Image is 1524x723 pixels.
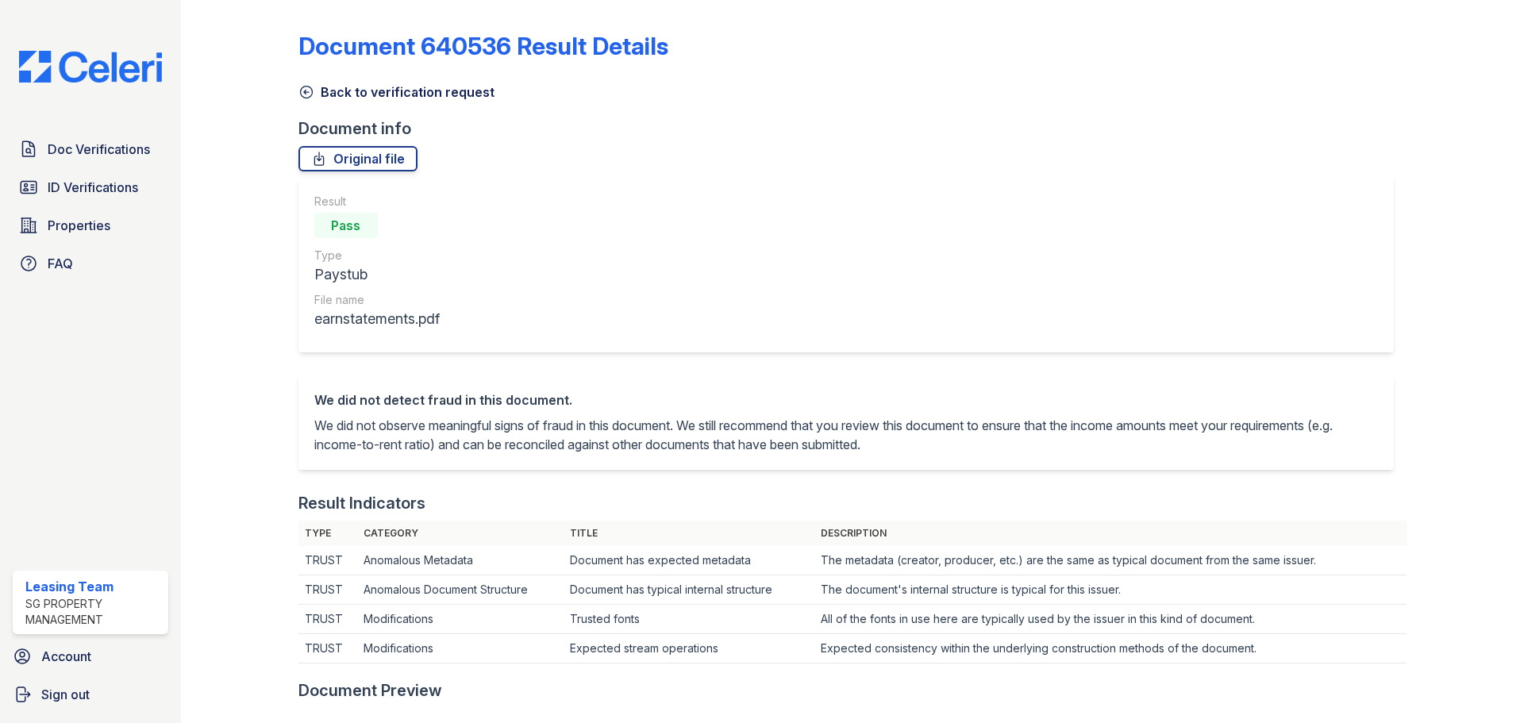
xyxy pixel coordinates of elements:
td: Anomalous Document Structure [357,575,564,605]
th: Category [357,521,564,546]
a: Doc Verifications [13,133,168,165]
span: ID Verifications [48,178,138,197]
td: The document's internal structure is typical for this issuer. [814,575,1407,605]
td: All of the fonts in use here are typically used by the issuer in this kind of document. [814,605,1407,634]
th: Title [564,521,814,546]
td: Modifications [357,605,564,634]
td: Document has expected metadata [564,546,814,575]
th: Description [814,521,1407,546]
a: FAQ [13,248,168,279]
p: We did not observe meaningful signs of fraud in this document. We still recommend that you review... [314,416,1378,454]
td: TRUST [298,634,358,663]
td: TRUST [298,546,358,575]
div: SG Property Management [25,596,162,628]
a: Document 640536 Result Details [298,32,668,60]
td: Modifications [357,634,564,663]
a: Properties [13,210,168,241]
img: CE_Logo_Blue-a8612792a0a2168367f1c8372b55b34899dd931a85d93a1a3d3e32e68fde9ad4.png [6,51,175,83]
td: The metadata (creator, producer, etc.) are the same as typical document from the same issuer. [814,546,1407,575]
a: Sign out [6,679,175,710]
div: Document Preview [298,679,442,702]
td: Trusted fonts [564,605,814,634]
a: Account [6,640,175,672]
th: Type [298,521,358,546]
td: Document has typical internal structure [564,575,814,605]
div: We did not detect fraud in this document. [314,390,1378,410]
span: Doc Verifications [48,140,150,159]
div: Result Indicators [298,492,425,514]
div: Paystub [314,263,440,286]
span: Sign out [41,685,90,704]
span: Account [41,647,91,666]
a: ID Verifications [13,171,168,203]
td: Expected consistency within the underlying construction methods of the document. [814,634,1407,663]
a: Back to verification request [298,83,495,102]
div: Pass [314,213,378,238]
td: Expected stream operations [564,634,814,663]
div: Document info [298,117,1407,140]
td: TRUST [298,605,358,634]
div: Result [314,194,440,210]
div: earnstatements.pdf [314,308,440,330]
span: FAQ [48,254,73,273]
div: File name [314,292,440,308]
td: TRUST [298,575,358,605]
span: Properties [48,216,110,235]
div: Type [314,248,440,263]
td: Anomalous Metadata [357,546,564,575]
a: Original file [298,146,418,171]
div: Leasing Team [25,577,162,596]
